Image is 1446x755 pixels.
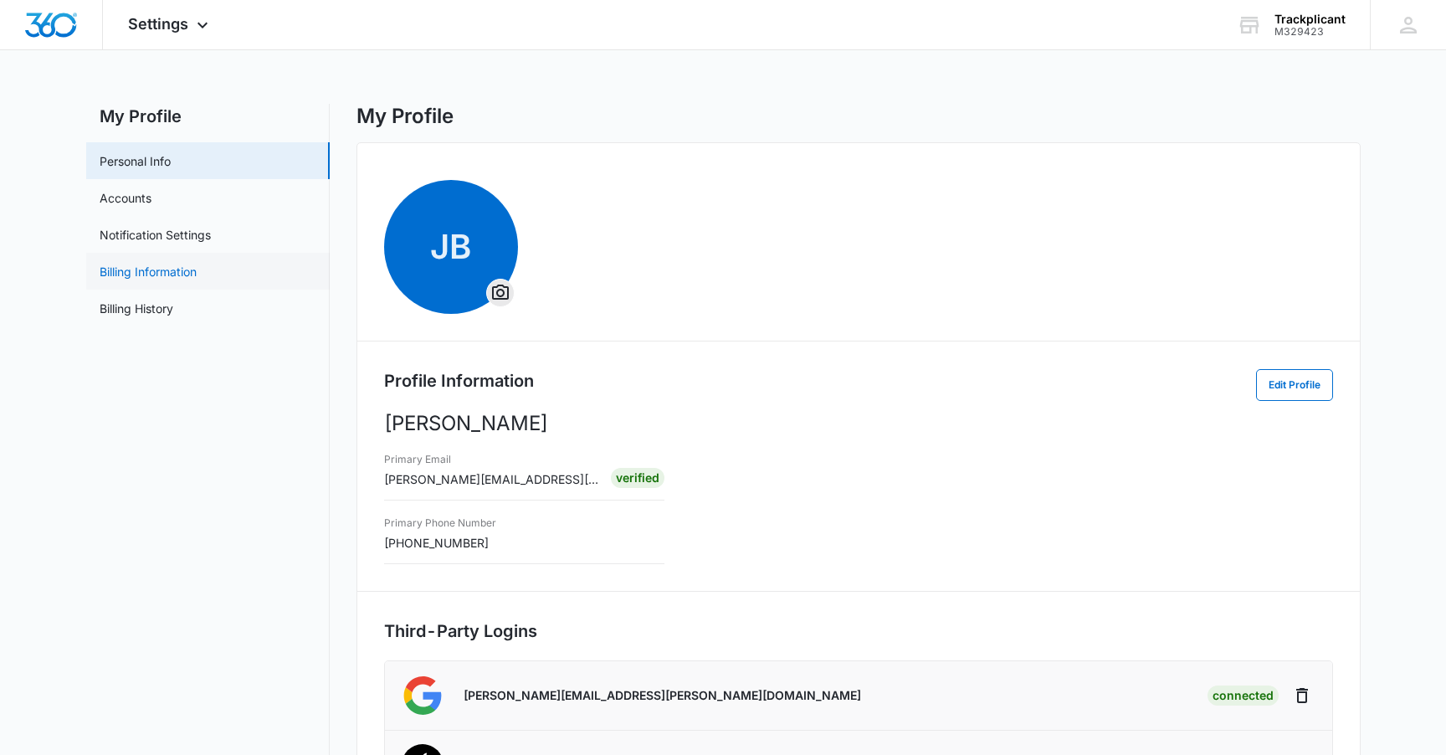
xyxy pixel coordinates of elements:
[384,368,534,393] h2: Profile Information
[100,263,197,280] a: Billing Information
[1208,686,1279,706] div: Connected
[384,619,1333,644] h2: Third-Party Logins
[100,226,211,244] a: Notification Settings
[384,180,518,314] span: JBOverflow Menu
[100,189,151,207] a: Accounts
[611,468,664,488] div: Verified
[487,280,514,306] button: Overflow Menu
[86,104,330,129] h2: My Profile
[384,180,518,314] span: JB
[384,516,496,531] h3: Primary Phone Number
[384,472,778,486] span: [PERSON_NAME][EMAIL_ADDRESS][PERSON_NAME][DOMAIN_NAME]
[402,675,444,716] img: Google
[100,300,173,317] a: Billing History
[100,152,171,170] a: Personal Info
[384,512,496,552] div: [PHONE_NUMBER]
[1274,13,1346,26] div: account name
[1289,682,1315,709] button: Disconnect
[1256,369,1333,401] button: Edit Profile
[356,104,454,129] h1: My Profile
[384,408,1333,439] p: [PERSON_NAME]
[128,15,188,33] span: Settings
[1274,26,1346,38] div: account id
[384,452,599,467] h3: Primary Email
[464,688,861,703] p: [PERSON_NAME][EMAIL_ADDRESS][PERSON_NAME][DOMAIN_NAME]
